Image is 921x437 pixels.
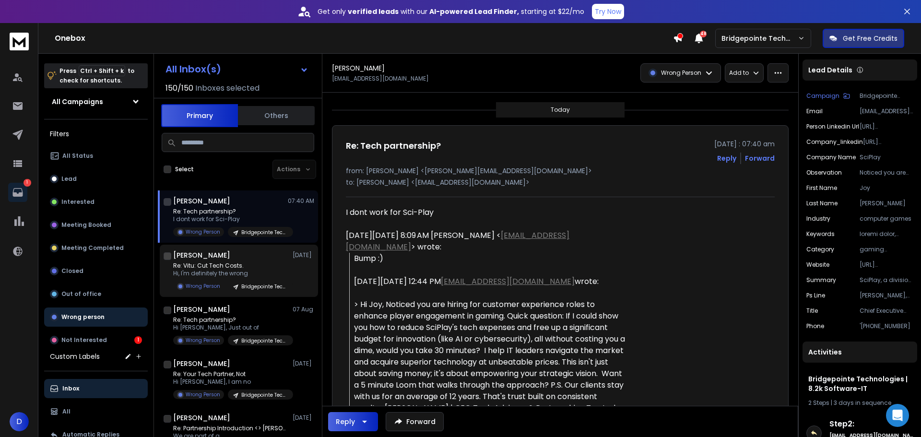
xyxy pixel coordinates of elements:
[843,34,897,43] p: Get Free Credits
[44,284,148,304] button: Out of office
[860,200,913,207] p: [PERSON_NAME]
[346,230,569,252] a: [EMAIL_ADDRESS][DOMAIN_NAME]
[721,34,798,43] p: Bridgepointe Technologies
[293,251,314,259] p: [DATE]
[158,59,316,79] button: All Inbox(s)
[173,208,288,215] p: Re: Tech partnership?
[336,417,355,426] div: Reply
[806,276,836,284] p: Summary
[860,154,913,161] p: SciPlay
[293,414,314,422] p: [DATE]
[44,402,148,421] button: All
[173,305,230,314] h1: [PERSON_NAME]
[346,177,775,187] p: to: [PERSON_NAME] <[EMAIL_ADDRESS][DOMAIN_NAME]>
[860,123,913,130] p: [URL][DOMAIN_NAME]
[332,75,429,83] p: [EMAIL_ADDRESS][DOMAIN_NAME]
[803,342,917,363] div: Activities
[661,69,701,77] p: Wrong Person
[806,123,859,130] p: Person Linkedin Url
[173,196,230,206] h1: [PERSON_NAME]
[238,105,315,126] button: Others
[173,262,288,270] p: Re: Vitu: Cut Tech Costs.
[241,283,287,290] p: Bridgepointe Technologies | 8.2k Software-IT
[808,374,911,393] h1: Bridgepointe Technologies | 8.2k Software-IT
[860,215,913,223] p: computer games
[62,385,79,392] p: Inbox
[44,146,148,165] button: All Status
[173,215,288,223] p: I dont work for Sci-Play
[346,166,775,176] p: from: [PERSON_NAME] <[PERSON_NAME][EMAIL_ADDRESS][DOMAIN_NAME]>
[44,261,148,281] button: Closed
[745,154,775,163] div: Forward
[346,139,441,153] h1: Re: Tech partnership?
[61,313,105,321] p: Wrong person
[808,65,852,75] p: Lead Details
[348,7,399,16] strong: verified leads
[441,276,575,287] a: [EMAIL_ADDRESS][DOMAIN_NAME]
[195,83,260,94] h3: Inboxes selected
[44,331,148,350] button: Not Interested1
[186,283,220,290] p: Wrong Person
[288,197,314,205] p: 07:40 AM
[61,175,77,183] p: Lead
[860,261,913,269] p: [URL][DOMAIN_NAME]
[808,399,829,407] span: 2 Steps
[806,92,839,100] p: Campaign
[806,230,835,238] p: Keywords
[860,107,913,115] p: [EMAIL_ADDRESS][DOMAIN_NAME]
[595,7,621,16] p: Try Now
[806,246,834,253] p: Category
[551,106,570,114] p: Today
[860,322,913,330] p: '[PHONE_NUMBER]
[173,250,230,260] h1: [PERSON_NAME]
[806,322,824,330] p: Phone
[829,418,913,430] h6: Step 2 :
[806,215,830,223] p: industry
[860,92,913,100] p: Bridgepointe Technologies | 8.2k Software-IT
[860,230,913,238] p: loremi dolor, sitame conse, adipis, elitse doeiu, temporin utlabore, etdoloremag aliquaenim, admi...
[729,69,749,77] p: Add to
[806,184,837,192] p: First Name
[332,63,385,73] h1: [PERSON_NAME]
[328,412,378,431] button: Reply
[806,261,829,269] p: website
[806,92,850,100] button: Campaign
[134,336,142,344] div: 1
[61,198,94,206] p: Interested
[186,337,220,344] p: Wrong Person
[823,29,904,48] button: Get Free Credits
[700,31,707,37] span: 48
[44,215,148,235] button: Meeting Booked
[806,307,818,315] p: title
[165,83,193,94] span: 150 / 150
[173,324,288,331] p: Hi [PERSON_NAME], Just out of
[346,207,626,218] div: I dont work for Sci-Play
[173,425,288,432] p: Re: Partnership Introduction <> [PERSON_NAME]
[834,399,891,407] span: 3 days in sequence
[346,230,626,253] div: [DATE][DATE] 8:09 AM [PERSON_NAME] < > wrote:
[241,229,287,236] p: Bridgepointe Technologies | 8.2k Software-IT
[592,4,624,19] button: Try Now
[293,360,314,367] p: [DATE]
[8,183,27,202] a: 1
[59,66,134,85] p: Press to check for shortcuts.
[161,104,238,127] button: Primary
[44,238,148,258] button: Meeting Completed
[44,379,148,398] button: Inbox
[52,97,103,106] h1: All Campaigns
[62,152,93,160] p: All Status
[860,169,913,177] p: Noticed you are hiring for customer experience roles to enhance player engagement in gaming.
[61,221,111,229] p: Meeting Booked
[61,267,83,275] p: Closed
[860,276,913,284] p: SciPlay, a division of Light & Wonder, Inc., is a global leader in social and casual gaming, deve...
[173,359,230,368] h1: [PERSON_NAME]
[44,92,148,111] button: All Campaigns
[173,370,288,378] p: Re: Your Tech Partner, Not
[173,378,288,386] p: Hi [PERSON_NAME], I am no
[386,412,444,431] button: Forward
[62,408,71,415] p: All
[61,336,107,344] p: Not Interested
[241,337,287,344] p: Bridgepointe Technologies | 8.2k Software-IT
[10,33,29,50] img: logo
[806,169,842,177] p: Observation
